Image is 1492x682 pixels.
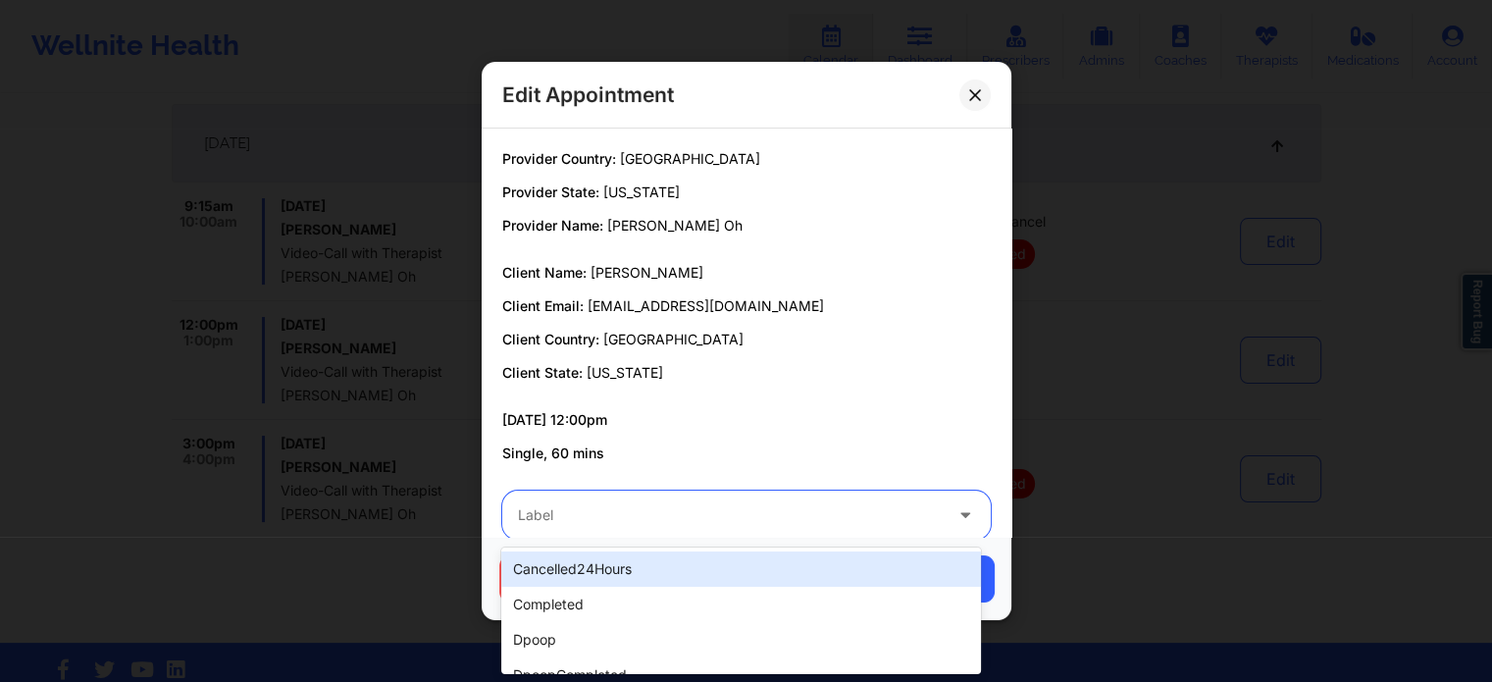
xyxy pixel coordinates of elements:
p: Client Email: [502,296,991,316]
p: Provider Name: [502,216,991,236]
span: [PERSON_NAME] [591,264,703,281]
button: Save Changes [835,555,994,603]
p: Provider Country: [502,149,991,169]
h2: Edit Appointment [502,81,674,108]
button: Cancel Appointment [498,555,701,603]
p: Provider State: [502,183,991,202]
div: dpoop [501,622,980,657]
span: [US_STATE] [587,364,663,381]
span: [PERSON_NAME] Oh [607,217,743,234]
p: Single, 60 mins [502,444,991,463]
span: [EMAIL_ADDRESS][DOMAIN_NAME] [588,297,824,314]
p: Client Name: [502,263,991,283]
span: [US_STATE] [603,184,680,200]
div: completed [501,587,980,622]
p: Client Country: [502,330,991,349]
span: [GEOGRAPHIC_DATA] [603,331,744,347]
p: Client State: [502,363,991,383]
div: cancelled24Hours [501,551,980,587]
p: [DATE] 12:00pm [502,410,991,430]
span: [GEOGRAPHIC_DATA] [620,150,760,167]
